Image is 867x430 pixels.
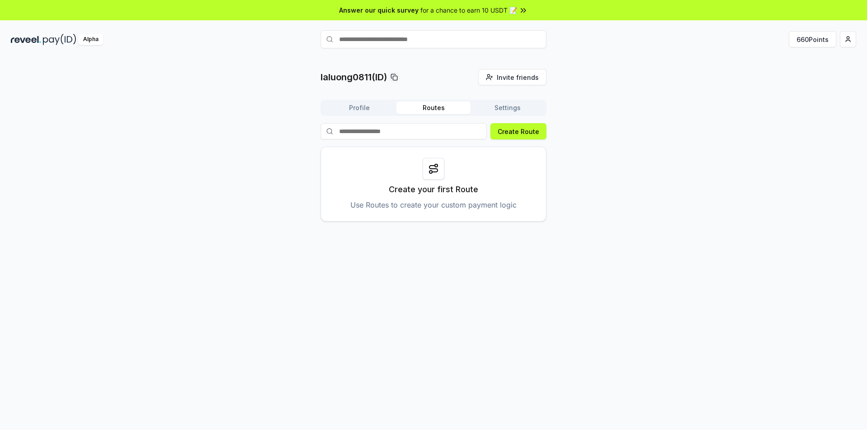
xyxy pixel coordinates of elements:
[497,73,539,82] span: Invite friends
[490,123,546,139] button: Create Route
[478,69,546,85] button: Invite friends
[789,31,836,47] button: 660Points
[321,71,387,83] p: laluong0811(ID)
[396,102,471,114] button: Routes
[78,34,103,45] div: Alpha
[350,199,517,210] p: Use Routes to create your custom payment logic
[11,34,41,45] img: reveel_dark
[339,5,419,15] span: Answer our quick survey
[43,34,76,45] img: pay_id
[471,102,545,114] button: Settings
[322,102,396,114] button: Profile
[389,183,478,196] p: Create your first Route
[420,5,517,15] span: for a chance to earn 10 USDT 📝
